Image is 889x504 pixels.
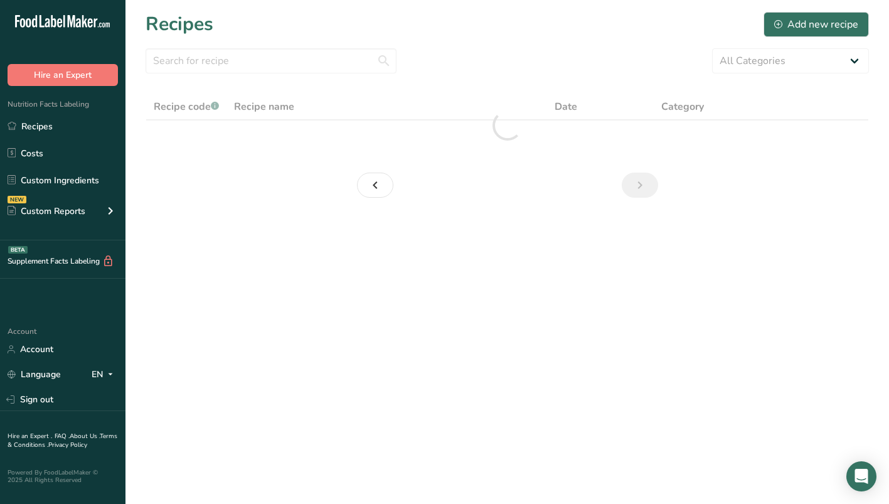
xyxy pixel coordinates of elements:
a: Privacy Policy [48,441,87,449]
a: Next page [622,173,658,198]
div: Powered By FoodLabelMaker © 2025 All Rights Reserved [8,469,118,484]
h1: Recipes [146,10,213,38]
input: Search for recipe [146,48,397,73]
button: Hire an Expert [8,64,118,86]
button: Add new recipe [764,12,869,37]
a: Previous page [357,173,393,198]
a: FAQ . [55,432,70,441]
div: Open Intercom Messenger [846,461,876,491]
div: BETA [8,246,28,254]
div: EN [92,367,118,382]
a: Language [8,363,61,385]
a: Hire an Expert . [8,432,52,441]
a: About Us . [70,432,100,441]
div: NEW [8,196,26,203]
a: Terms & Conditions . [8,432,117,449]
div: Custom Reports [8,205,85,218]
div: Add new recipe [774,17,858,32]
